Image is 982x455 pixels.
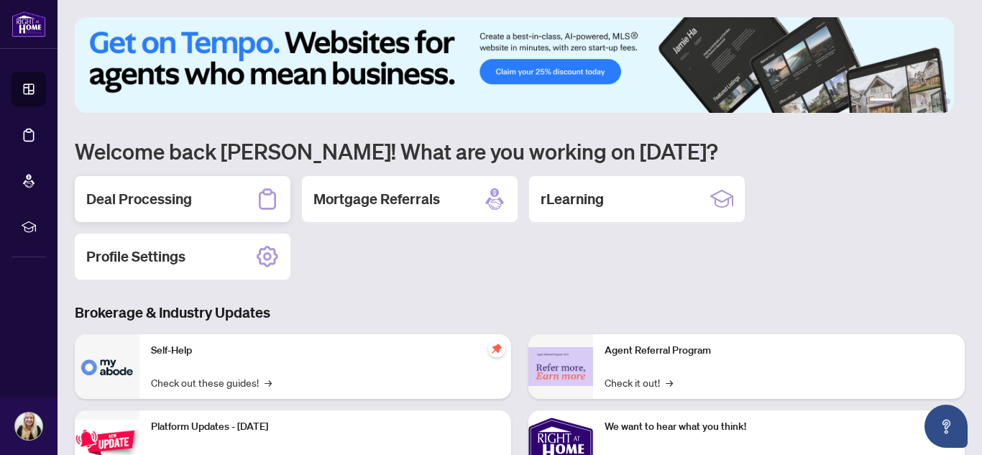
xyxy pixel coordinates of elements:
[313,189,440,209] h2: Mortgage Referrals
[75,334,139,399] img: Self-Help
[910,98,916,104] button: 3
[151,419,500,435] p: Platform Updates - [DATE]
[488,340,505,357] span: pushpin
[75,303,965,323] h3: Brokerage & Industry Updates
[945,98,950,104] button: 6
[15,413,42,440] img: Profile Icon
[899,98,904,104] button: 2
[924,405,968,448] button: Open asap
[86,247,185,267] h2: Profile Settings
[75,137,965,165] h1: Welcome back [PERSON_NAME]! What are you working on [DATE]?
[151,343,500,359] p: Self-Help
[528,347,593,387] img: Agent Referral Program
[151,374,272,390] a: Check out these guides!→
[605,343,953,359] p: Agent Referral Program
[86,189,192,209] h2: Deal Processing
[605,419,953,435] p: We want to hear what you think!
[75,17,954,113] img: Slide 0
[922,98,927,104] button: 4
[870,98,893,104] button: 1
[933,98,939,104] button: 5
[265,374,272,390] span: →
[541,189,604,209] h2: rLearning
[12,11,46,37] img: logo
[666,374,673,390] span: →
[605,374,673,390] a: Check it out!→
